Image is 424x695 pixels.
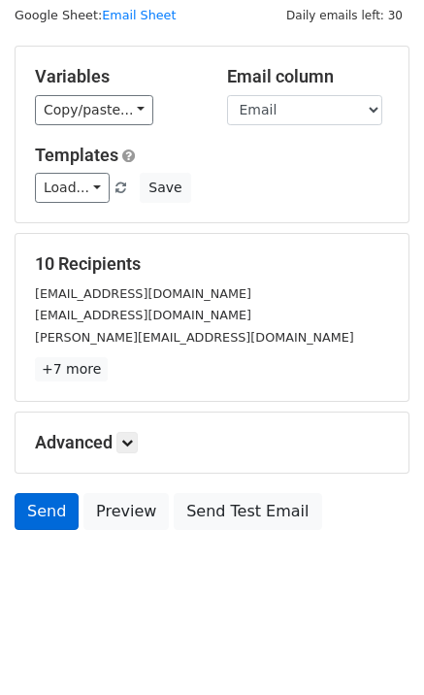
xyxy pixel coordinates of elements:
[279,8,409,22] a: Daily emails left: 30
[327,602,424,695] iframe: Chat Widget
[15,493,79,530] a: Send
[35,145,118,165] a: Templates
[15,8,176,22] small: Google Sheet:
[227,66,390,87] h5: Email column
[35,432,389,453] h5: Advanced
[35,173,110,203] a: Load...
[35,330,354,345] small: [PERSON_NAME][EMAIL_ADDRESS][DOMAIN_NAME]
[279,5,409,26] span: Daily emails left: 30
[35,66,198,87] h5: Variables
[102,8,176,22] a: Email Sheet
[35,357,108,381] a: +7 more
[140,173,190,203] button: Save
[174,493,321,530] a: Send Test Email
[35,286,251,301] small: [EMAIL_ADDRESS][DOMAIN_NAME]
[35,253,389,275] h5: 10 Recipients
[83,493,169,530] a: Preview
[35,95,153,125] a: Copy/paste...
[35,308,251,322] small: [EMAIL_ADDRESS][DOMAIN_NAME]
